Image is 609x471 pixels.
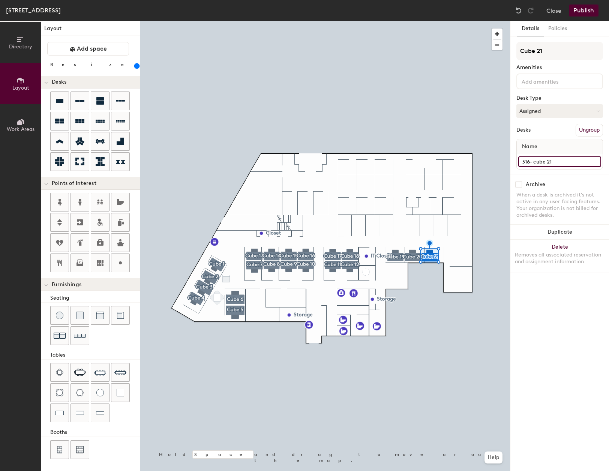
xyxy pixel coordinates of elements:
[516,64,603,70] div: Amenities
[9,43,32,50] span: Directory
[96,409,104,417] img: Table (1x4)
[55,409,64,417] img: Table (1x2)
[47,42,129,55] button: Add space
[76,312,84,319] img: Cushion
[516,192,603,219] div: When a desk is archived it's not active in any user-facing features. Your organization is not bil...
[94,366,106,378] img: Eight seat table
[576,124,603,136] button: Ungroup
[91,383,109,402] button: Table (round)
[7,126,34,132] span: Work Areas
[70,403,89,422] button: Table (1x3)
[77,45,107,52] span: Add space
[91,306,109,325] button: Couch (middle)
[510,225,609,240] button: Duplicate
[70,383,89,402] button: Six seat round table
[117,312,124,319] img: Couch (corner)
[111,363,130,382] button: Ten seat table
[50,61,133,67] div: Resize
[12,85,29,91] span: Layout
[516,95,603,101] div: Desk Type
[50,306,69,325] button: Stool
[520,76,588,85] input: Add amenities
[76,409,84,417] img: Table (1x3)
[510,240,609,273] button: DeleteRemoves all associated reservation and assignment information
[54,330,66,342] img: Couch (x2)
[50,383,69,402] button: Four seat round table
[52,282,81,288] span: Furnishings
[70,306,89,325] button: Cushion
[56,446,63,453] img: Four seat booth
[517,21,544,36] button: Details
[111,383,130,402] button: Table (1x1)
[544,21,571,36] button: Policies
[70,363,89,382] button: Six seat table
[484,451,502,463] button: Help
[70,326,89,345] button: Couch (x3)
[91,403,109,422] button: Table (1x4)
[76,389,84,396] img: Six seat round table
[52,180,96,186] span: Points of Interest
[50,351,140,359] div: Tables
[50,428,140,436] div: Booths
[516,104,603,118] button: Assigned
[114,366,126,378] img: Ten seat table
[515,252,604,265] div: Removes all associated reservation and assignment information
[50,440,69,459] button: Four seat booth
[111,306,130,325] button: Couch (corner)
[52,79,66,85] span: Desks
[527,7,534,14] img: Redo
[50,326,69,345] button: Couch (x2)
[74,330,86,342] img: Couch (x3)
[50,363,69,382] button: Four seat table
[74,369,86,376] img: Six seat table
[50,294,140,302] div: Seating
[56,312,63,319] img: Stool
[96,389,104,396] img: Table (round)
[70,440,89,459] button: Six seat booth
[50,403,69,422] button: Table (1x2)
[515,7,522,14] img: Undo
[56,369,63,376] img: Four seat table
[91,363,109,382] button: Eight seat table
[76,446,84,453] img: Six seat booth
[56,389,63,396] img: Four seat round table
[518,140,541,153] span: Name
[41,24,140,36] h1: Layout
[516,127,531,133] div: Desks
[518,156,601,167] input: Unnamed desk
[526,181,545,187] div: Archive
[117,389,124,396] img: Table (1x1)
[6,6,61,15] div: [STREET_ADDRESS]
[96,312,104,319] img: Couch (middle)
[569,4,598,16] button: Publish
[546,4,561,16] button: Close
